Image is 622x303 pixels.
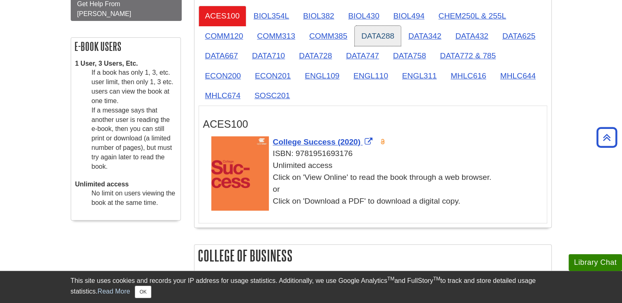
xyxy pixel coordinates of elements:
[395,66,443,86] a: ENGL311
[248,66,297,86] a: ECON201
[75,59,176,69] dt: 1 User, 3 Users, Etc.
[380,138,386,145] img: Open Access
[402,26,448,46] a: DATA342
[387,6,431,26] a: BIOL494
[203,118,543,130] h3: ACES100
[449,26,495,46] a: DATA432
[432,6,513,26] a: CHEM250L & 255L
[92,68,176,171] dd: If a book has only 1, 3, etc. user limit, then only 1, 3 etc. users can view the book at one time...
[194,245,551,266] h2: College of Business
[135,286,151,298] button: Close
[303,26,354,46] a: COMM385
[97,288,130,295] a: Read More
[199,85,247,106] a: MHLC674
[199,6,246,26] a: ACES100
[496,26,542,46] a: DATA625
[211,148,543,160] div: ISBN: 9781951693176
[248,85,296,106] a: SOSC201
[296,6,341,26] a: BIOL382
[355,26,401,46] a: DATA288
[342,6,386,26] a: BIOL430
[386,46,432,66] a: DATA758
[292,46,338,66] a: DATA728
[494,66,542,86] a: MHLC644
[199,26,250,46] a: COMM120
[250,26,302,46] a: COMM313
[92,189,176,208] dd: No limit on users viewing the book at the same time.
[594,132,620,143] a: Back to Top
[273,138,361,146] span: College Success (2020)
[569,254,622,271] button: Library Chat
[245,46,291,66] a: DATA710
[211,160,543,207] div: Unlimited access Click on 'View Online' to read the book through a web browser. or Click on 'Down...
[387,276,394,282] sup: TM
[340,46,386,66] a: DATA747
[247,6,296,26] a: BIOL354L
[433,46,502,66] a: DATA772 & 785
[71,38,180,55] h2: E-book Users
[71,276,552,298] div: This site uses cookies and records your IP address for usage statistics. Additionally, we use Goo...
[199,46,245,66] a: DATA667
[199,66,247,86] a: ECON200
[211,136,269,211] img: Cover Art
[433,276,440,282] sup: TM
[273,138,375,146] a: Link opens in new window
[298,66,346,86] a: ENGL109
[444,66,493,86] a: MHLC616
[75,180,176,189] dt: Unlimited access
[347,66,395,86] a: ENGL110
[77,0,132,17] span: Get Help From [PERSON_NAME]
